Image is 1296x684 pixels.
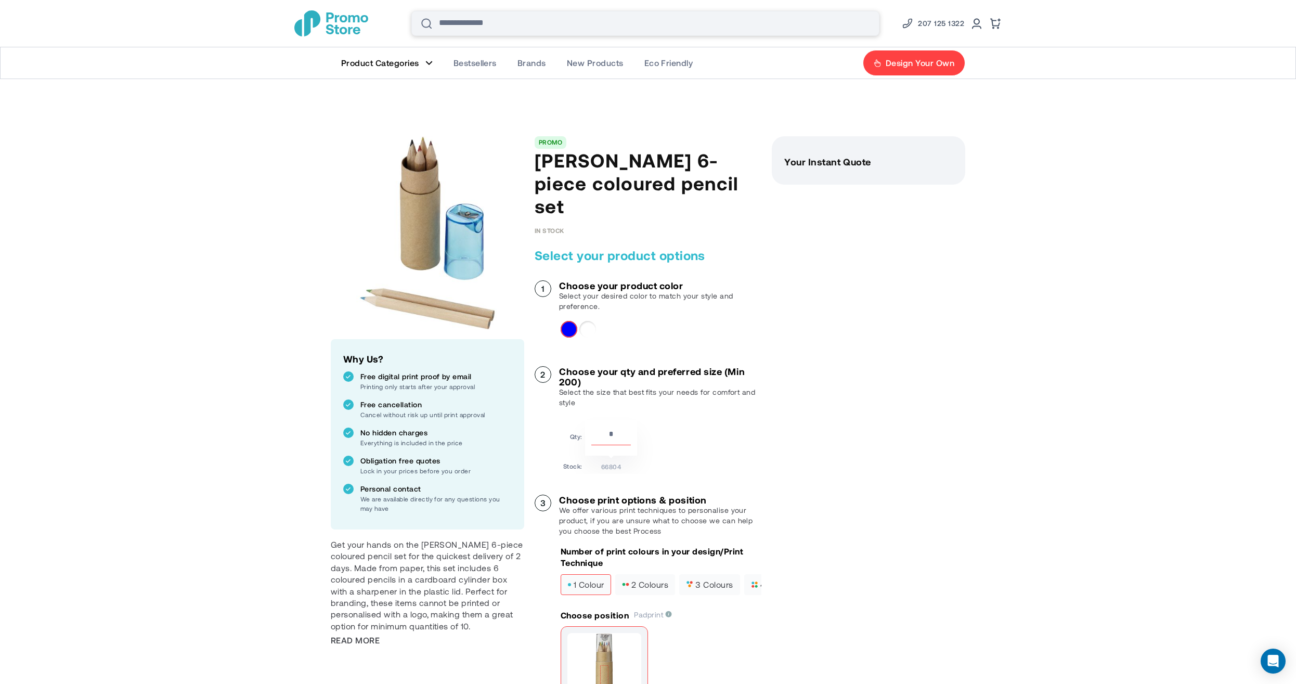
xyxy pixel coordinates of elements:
[563,458,582,471] td: Stock:
[751,581,798,588] span: 4 colours
[331,539,524,632] div: Get your hands on the [PERSON_NAME] 6-piece coloured pencil set for the quickest delivery of 2 da...
[567,58,624,68] span: New Products
[517,58,546,68] span: Brands
[622,581,668,588] span: 2 colours
[561,610,629,621] p: Choose position
[559,495,761,505] h3: Choose print options & position
[886,58,954,68] span: Design Your Own
[901,17,964,30] a: Phone
[360,484,512,494] p: Personal contact
[294,10,368,36] a: store logo
[535,227,564,234] div: Availability
[331,136,524,330] img: main product photo
[634,610,672,619] span: Padprint
[535,247,761,264] h2: Select your product options
[634,47,704,79] a: Eco Friendly
[863,50,965,76] a: Design Your Own
[507,47,556,79] a: Brands
[360,428,512,438] p: No hidden charges
[443,47,507,79] a: Bestsellers
[784,157,953,167] h3: Your Instant Quote
[360,410,512,419] p: Cancel without risk up until print approval
[559,291,761,312] p: Select your desired color to match your style and preference.
[559,366,761,387] h3: Choose your qty and preferred size (Min 200)
[567,581,604,588] span: 1 colour
[561,321,577,338] div: Blue
[535,149,761,217] h1: [PERSON_NAME] 6-piece coloured pencil set
[360,399,512,410] p: Free cancellation
[331,635,380,646] span: Read More
[1261,649,1286,674] div: Open Intercom Messenger
[585,458,637,471] td: 66804
[360,456,512,466] p: Obligation free quotes
[579,321,596,338] div: Transparent clear
[331,47,443,79] a: Product Categories
[561,546,761,569] p: Number of print colours in your design/Print Technique
[294,10,368,36] img: Promotional Merchandise
[360,438,512,447] p: Everything is included in the price
[343,352,512,366] h2: Why Us?
[453,58,497,68] span: Bestsellers
[360,466,512,475] p: Lock in your prices before you order
[360,382,512,391] p: Printing only starts after your approval
[360,371,512,382] p: Free digital print proof by email
[539,138,562,146] a: PROMO
[563,420,582,456] td: Qty:
[341,58,419,68] span: Product Categories
[535,227,564,234] span: In stock
[559,387,761,408] p: Select the size that best fits your needs for comfort and style
[360,494,512,513] p: We are available directly for any questions you may have
[918,17,964,30] span: 207 125 1322
[686,581,733,588] span: 3 colours
[559,280,761,291] h3: Choose your product color
[559,505,761,536] p: We offer various print techniques to personalise your product, if you are unsure what to choose w...
[556,47,634,79] a: New Products
[644,58,693,68] span: Eco Friendly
